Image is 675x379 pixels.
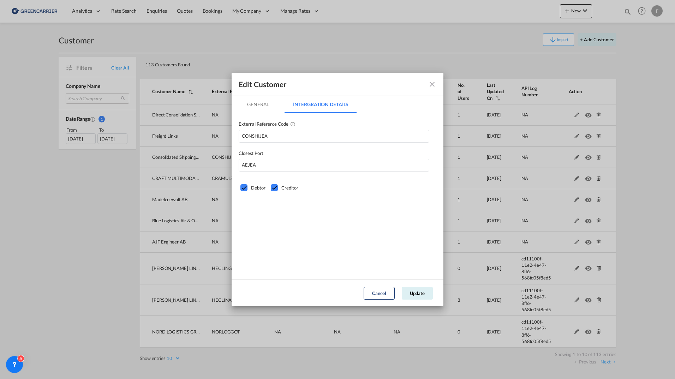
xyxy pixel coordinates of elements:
md-tab-item: General [239,96,277,113]
label: Closest Port [239,150,429,157]
md-icon: icon-close fg-AAA8AD [428,80,436,89]
div: Creditor [281,184,298,191]
md-tab-item: Intergration Details [285,96,357,113]
div: Edit Customer [239,80,287,89]
md-pagination-wrapper: Use the left and right arrow keys to navigate between tabs [239,96,364,113]
input: TMS Reference Code [239,130,429,143]
md-checkbox: Debtor [240,184,265,192]
md-checkbox: Creditor [271,184,298,192]
label: External Reference Code [239,120,429,128]
button: icon-close fg-AAA8AD [425,77,439,91]
md-dialog: GeneralIntergration Details ... [232,73,443,306]
button: Cancel [364,287,395,300]
md-icon: Reference number of the customer in the source system [290,121,297,127]
input: Closest Port [239,159,429,172]
div: Debtor [251,184,265,191]
button: Update [402,287,433,300]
